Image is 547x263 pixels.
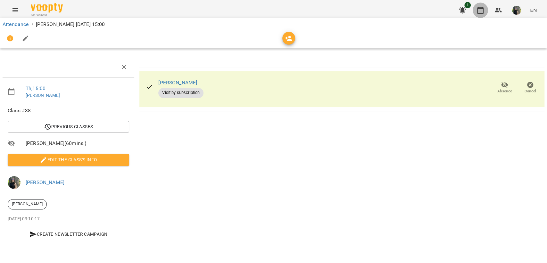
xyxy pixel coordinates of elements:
span: Class #38 [8,107,129,115]
a: [PERSON_NAME] [158,80,197,86]
p: [PERSON_NAME] [DATE] 15:00 [36,21,105,28]
span: EN [530,7,537,13]
a: Th , 15:00 [26,85,46,91]
button: Menu [8,3,23,18]
span: [PERSON_NAME] ( 60 mins. ) [26,140,129,147]
img: Voopty Logo [31,3,63,13]
span: Previous Classes [13,123,124,131]
img: cee650bf85ea97b15583ede96205305a.jpg [512,6,521,15]
span: Create Newsletter Campaign [10,230,127,238]
a: Attendance [3,21,29,27]
button: Absence [492,79,518,97]
button: Edit the class's Info [8,154,129,165]
span: [PERSON_NAME] [8,201,46,207]
button: Create Newsletter Campaign [8,228,129,240]
button: Previous Classes [8,121,129,132]
div: [PERSON_NAME] [8,199,47,209]
a: [PERSON_NAME] [26,93,60,98]
span: Visit by subscription [158,90,203,96]
span: For Business [31,13,63,17]
button: EN [527,4,539,16]
span: Absence [497,89,512,94]
p: [DATE] 03:10:17 [8,216,129,222]
button: Cancel [518,79,543,97]
img: cee650bf85ea97b15583ede96205305a.jpg [8,176,21,189]
a: [PERSON_NAME] [26,179,64,185]
span: Edit the class's Info [13,156,124,164]
li: / [31,21,33,28]
span: Cancel [525,89,536,94]
nav: breadcrumb [3,21,544,28]
span: 1 [464,2,471,8]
